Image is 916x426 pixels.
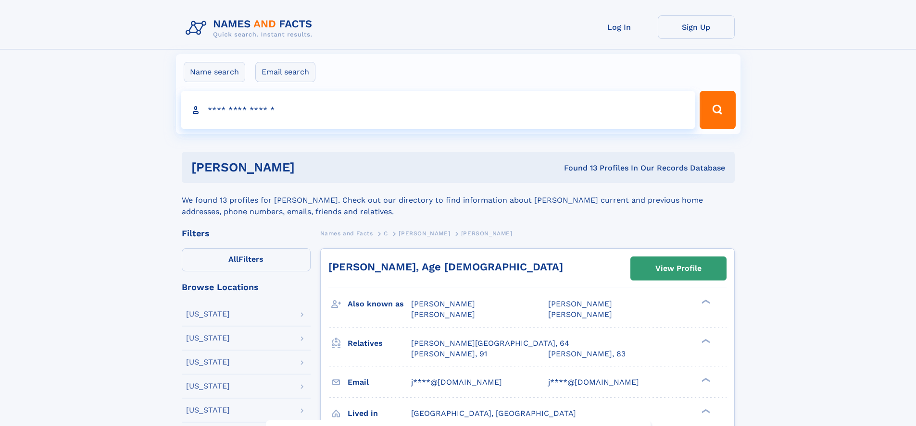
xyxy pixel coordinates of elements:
[182,183,735,218] div: We found 13 profiles for [PERSON_NAME]. Check out our directory to find information about [PERSON...
[182,283,311,292] div: Browse Locations
[461,230,513,237] span: [PERSON_NAME]
[181,91,696,129] input: search input
[182,229,311,238] div: Filters
[411,310,475,319] span: [PERSON_NAME]
[348,405,411,422] h3: Lived in
[700,91,735,129] button: Search Button
[429,163,725,173] div: Found 13 Profiles In Our Records Database
[348,335,411,352] h3: Relatives
[320,227,373,239] a: Names and Facts
[548,310,612,319] span: [PERSON_NAME]
[548,299,612,308] span: [PERSON_NAME]
[186,334,230,342] div: [US_STATE]
[699,408,711,414] div: ❯
[182,248,311,271] label: Filters
[411,349,487,359] a: [PERSON_NAME], 91
[186,382,230,390] div: [US_STATE]
[328,261,563,273] a: [PERSON_NAME], Age [DEMOGRAPHIC_DATA]
[184,62,245,82] label: Name search
[182,15,320,41] img: Logo Names and Facts
[581,15,658,39] a: Log In
[699,338,711,344] div: ❯
[548,349,626,359] a: [PERSON_NAME], 83
[699,299,711,305] div: ❯
[255,62,315,82] label: Email search
[631,257,726,280] a: View Profile
[348,296,411,312] h3: Also known as
[411,299,475,308] span: [PERSON_NAME]
[399,230,450,237] span: [PERSON_NAME]
[228,255,238,264] span: All
[384,227,388,239] a: C
[655,257,702,280] div: View Profile
[399,227,450,239] a: [PERSON_NAME]
[658,15,735,39] a: Sign Up
[411,338,569,349] a: [PERSON_NAME][GEOGRAPHIC_DATA], 64
[186,358,230,366] div: [US_STATE]
[699,377,711,383] div: ❯
[411,409,576,418] span: [GEOGRAPHIC_DATA], [GEOGRAPHIC_DATA]
[191,161,429,173] h1: [PERSON_NAME]
[186,406,230,414] div: [US_STATE]
[384,230,388,237] span: C
[348,374,411,390] h3: Email
[186,310,230,318] div: [US_STATE]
